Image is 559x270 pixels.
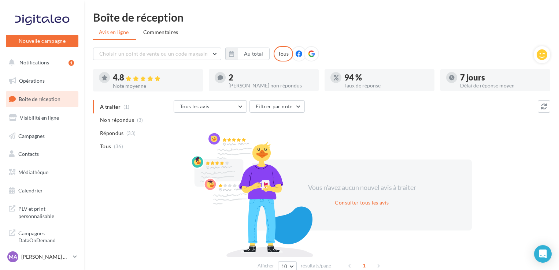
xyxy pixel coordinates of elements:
[18,187,43,194] span: Calendrier
[20,115,59,121] span: Visibilité en ligne
[225,48,270,60] button: Au total
[126,130,136,136] span: (33)
[4,183,80,198] a: Calendrier
[258,262,274,269] span: Afficher
[4,165,80,180] a: Médiathèque
[100,130,124,137] span: Répondus
[4,128,80,144] a: Campagnes
[229,83,313,88] div: [PERSON_NAME] non répondus
[69,60,74,66] div: 1
[6,250,78,264] a: MA [PERSON_NAME] CANALES
[344,83,429,88] div: Taux de réponse
[301,262,331,269] span: résultats/page
[137,117,143,123] span: (3)
[332,198,392,207] button: Consulter tous les avis
[6,35,78,47] button: Nouvelle campagne
[143,29,178,36] span: Commentaires
[460,74,544,82] div: 7 jours
[19,78,45,84] span: Opérations
[100,143,111,150] span: Tous
[18,204,75,220] span: PLV et print personnalisable
[19,96,60,102] span: Boîte de réception
[93,12,550,23] div: Boîte de réception
[114,143,123,149] span: (36)
[534,245,552,263] div: Open Intercom Messenger
[93,48,221,60] button: Choisir un point de vente ou un code magasin
[180,103,210,109] span: Tous les avis
[4,146,80,162] a: Contacts
[4,201,80,222] a: PLV et print personnalisable
[18,169,48,175] span: Médiathèque
[460,83,544,88] div: Délai de réponse moyen
[299,183,425,192] div: Vous n'avez aucun nouvel avis à traiter
[18,132,45,139] span: Campagnes
[113,83,197,89] div: Note moyenne
[9,253,17,260] span: MA
[274,46,293,61] div: Tous
[174,100,247,113] button: Tous les avis
[249,100,305,113] button: Filtrer par note
[4,91,80,107] a: Boîte de réception
[113,74,197,82] div: 4.8
[18,228,75,244] span: Campagnes DataOnDemand
[19,59,49,65] span: Notifications
[4,73,80,89] a: Opérations
[100,116,134,124] span: Non répondus
[281,263,288,269] span: 10
[21,253,70,260] p: [PERSON_NAME] CANALES
[4,110,80,125] a: Visibilité en ligne
[229,74,313,82] div: 2
[344,74,429,82] div: 94 %
[99,50,208,57] span: Choisir un point de vente ou un code magasin
[238,48,270,60] button: Au total
[4,55,77,70] button: Notifications 1
[18,151,39,157] span: Contacts
[4,225,80,247] a: Campagnes DataOnDemand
